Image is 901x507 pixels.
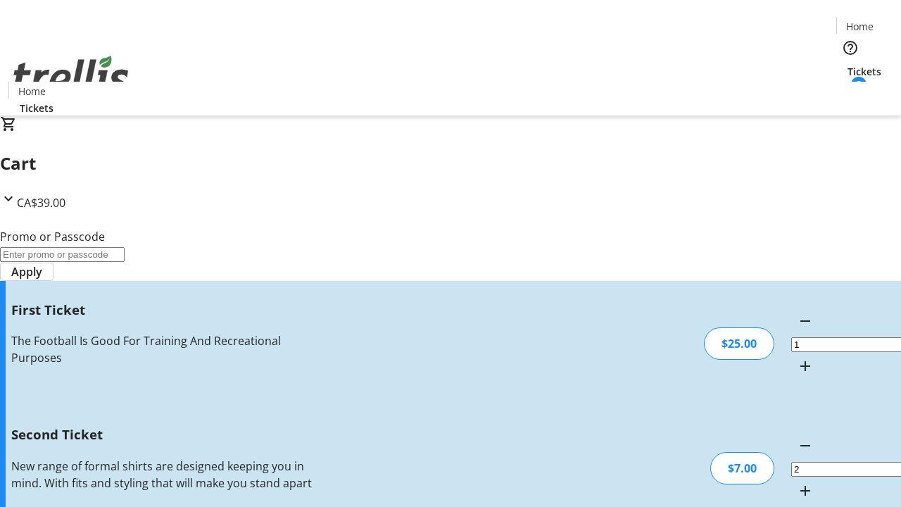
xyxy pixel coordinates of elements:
[11,300,319,320] h3: First Ticket
[846,19,874,34] span: Home
[791,477,819,505] button: Increment by one
[791,307,819,335] button: Decrement by one
[836,34,864,62] button: Help
[836,64,893,79] a: Tickets
[17,195,65,211] span: CA$39.00
[710,452,774,484] div: $7.00
[11,332,319,366] div: The Football Is Good For Training And Recreational Purposes
[18,84,46,99] span: Home
[848,64,881,79] span: Tickets
[791,432,819,460] button: Decrement by one
[837,19,882,34] a: Home
[8,40,134,111] img: Orient E2E Organization 6JrRoDDGgw's Logo
[11,425,319,444] h3: Second Ticket
[11,263,42,280] span: Apply
[8,101,65,115] a: Tickets
[791,352,819,380] button: Increment by one
[836,79,864,107] button: Cart
[704,327,774,360] div: $25.00
[9,84,54,99] a: Home
[11,458,319,492] div: New range of formal shirts are designed keeping you in mind. With fits and styling that will make...
[20,101,53,115] span: Tickets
